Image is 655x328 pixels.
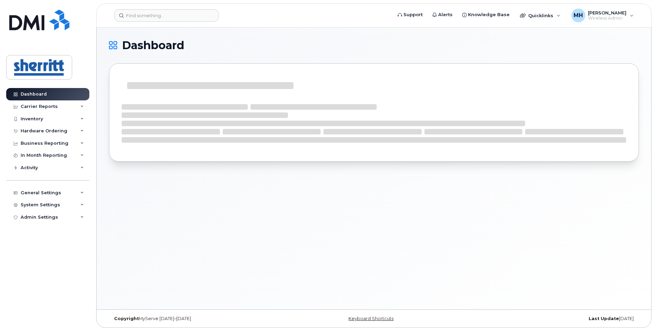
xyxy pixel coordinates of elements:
strong: Last Update [589,316,619,321]
strong: Copyright [114,316,139,321]
div: MyServe [DATE]–[DATE] [109,316,286,321]
div: [DATE] [462,316,639,321]
a: Keyboard Shortcuts [348,316,393,321]
span: Dashboard [122,40,184,51]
